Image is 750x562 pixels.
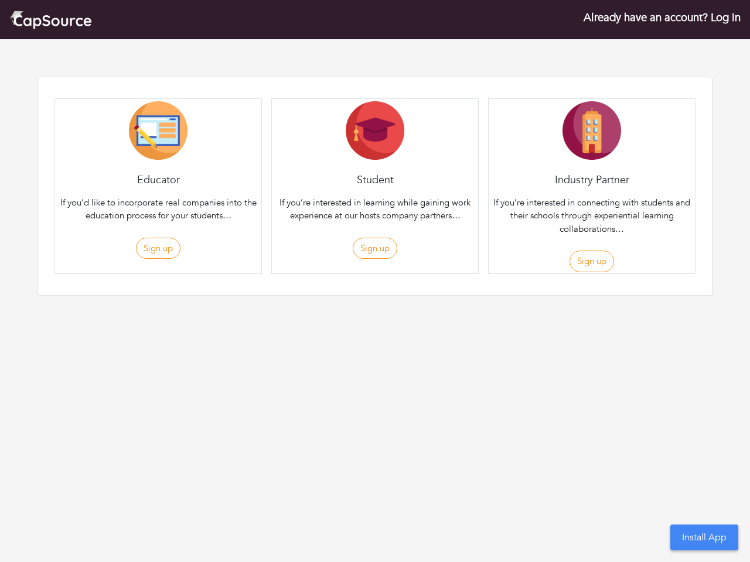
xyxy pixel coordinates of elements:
[274,196,476,222] p: If you’re interested in learning while gaining work experience at our hosts company partners…
[129,101,187,160] img: Educator-Icon-31d5a1e457ca3f5474c6b92ab10a5d5101c9f8fbafba7b88091835f1a8db102f.png
[57,196,259,222] p: If you’d like to incorporate real companies into the education process for your students…
[489,174,695,187] h4: Industry Partner
[136,238,180,259] button: Sign up
[353,238,397,259] button: Sign up
[562,101,621,160] img: Company-Icon-7f8a26afd1715722aa5ae9dc11300c11ceeb4d32eda0db0d61c21d11b95ecac6.png
[584,10,741,25] a: Already have an account? Log in
[570,251,614,272] button: Sign up
[272,174,478,187] h4: Student
[670,525,738,550] button: Install App
[9,9,92,30] img: cap_logo.png
[491,196,693,236] p: If you’re interested in connecting with students and their schools through experiential learning ...
[55,174,261,187] h4: Educator
[346,101,404,160] img: Student-Icon-6b6867cbad302adf8029cb3ecf392088beec6a544309a027beb5b4b4576828a8.png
